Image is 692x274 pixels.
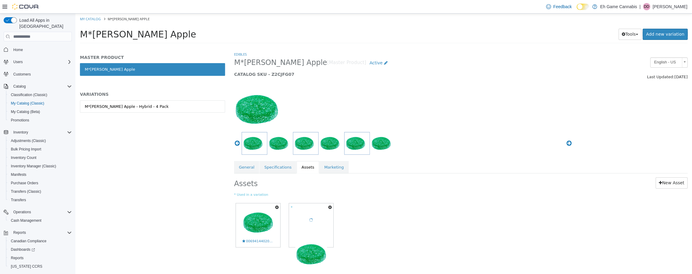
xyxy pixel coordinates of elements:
a: Specifications [184,147,221,160]
span: [US_STATE] CCRS [11,264,42,269]
p: Eh Game Cannabis [600,3,637,10]
a: Purchase Orders [8,179,41,187]
span: DD [644,3,649,10]
button: Canadian Compliance [6,237,74,245]
span: M*[PERSON_NAME] Apple [159,44,252,54]
button: Catalog [1,82,74,91]
span: My Catalog (Beta) [11,109,40,114]
span: My Catalog (Beta) [8,108,72,115]
a: Promotions [8,117,32,124]
a: [US_STATE] CCRS [8,263,45,270]
span: Inventory [13,130,28,135]
span: Cash Management [11,218,41,223]
span: Users [13,60,23,64]
img: 150 [159,73,204,118]
p: | [639,3,640,10]
a: Transfers (Classic) [8,188,43,195]
a: Classification (Classic) [8,91,50,98]
span: Operations [11,208,72,216]
button: Inventory Count [6,153,74,162]
a: 00694144020248_a1cd_compressed_330569.jpg; filename*=utf-8''00694144020248_a1cd_compressed_330569... [160,190,205,234]
span: Promotions [11,118,29,123]
a: English - US [575,44,612,54]
small: [Master Product] [252,47,291,52]
button: Reports [1,228,74,237]
span: Inventory Manager (Classic) [8,163,72,170]
a: Transfers [8,196,28,204]
a: Assets [221,147,243,160]
span: Inventory Count [8,154,72,161]
span: Home [13,47,23,52]
img: 00694144020248_a1cd_compressed_330569.jpg; filename*=utf-8''00694144020248_a1cd_compressed_330569... [220,225,252,256]
span: Reports [11,256,24,260]
span: Feedback [553,4,572,10]
span: Customers [11,70,72,78]
button: Users [1,58,74,66]
span: Adjustments (Classic) [8,137,72,144]
button: Cash Management [6,216,74,225]
span: Adjustments (Classic) [11,138,46,143]
button: Inventory [11,129,30,136]
a: My Catalog (Classic) [8,100,47,107]
button: Tools [543,15,566,26]
span: Active [294,47,307,52]
span: Transfers [11,198,26,202]
span: Catalog [13,84,26,89]
span: Reports [11,229,72,236]
a: Bulk Pricing Import [8,146,44,153]
span: Purchase Orders [8,179,72,187]
span: My Catalog (Classic) [11,101,44,106]
a: New Asset [580,164,612,175]
button: Inventory [1,128,74,137]
span: Last Updated: [571,61,599,66]
a: Canadian Compliance [8,237,49,245]
span: Cash Management [8,217,72,224]
button: My Catalog (Beta) [6,108,74,116]
input: Dark Mode [576,4,589,10]
button: Purchase Orders [6,179,74,187]
span: Promotions [8,117,72,124]
span: Classification (Classic) [11,92,47,97]
span: English - US [575,44,604,53]
span: Dashboards [8,246,72,253]
button: Reports [11,229,28,236]
span: M*[PERSON_NAME] Apple [5,15,121,26]
a: Home [11,46,25,53]
button: Classification (Classic) [6,91,74,99]
a: My Catalog (Beta) [8,108,43,115]
span: Bulk Pricing Import [8,146,72,153]
span: Manifests [11,172,26,177]
button: Transfers (Classic) [6,187,74,196]
div: M*[PERSON_NAME] Apple - Hybrid - 4 Pack [9,90,93,96]
a: Dashboards [8,246,37,253]
button: Users [11,58,25,66]
button: Bulk Pricing Import [6,145,74,153]
a: Dashboards [6,245,74,254]
span: Operations [13,210,31,214]
a: Adjustments (Classic) [8,137,48,144]
button: [US_STATE] CCRS [6,262,74,271]
span: Inventory Manager (Classic) [11,164,56,169]
button: Home [1,45,74,54]
span: Washington CCRS [8,263,72,270]
a: Reports [8,254,26,262]
span: Dashboards [11,247,35,252]
button: Adjustments (Classic) [6,137,74,145]
a: Feedback [544,1,574,13]
span: [DATE] [599,61,612,66]
a: Inventory Manager (Classic) [8,163,59,170]
button: Manifests [6,170,74,179]
span: Purchase Orders [11,181,38,185]
span: Transfers (Classic) [8,188,72,195]
span: My Catalog (Classic) [8,100,72,107]
button: Reports [6,254,74,262]
a: Manifests [8,171,29,178]
span: Users [11,58,72,66]
span: Inventory Count [11,155,37,160]
span: Transfers [8,196,72,204]
div: Dave Desmoulin [643,3,650,10]
span: Manifests [8,171,72,178]
a: Cash Management [8,217,44,224]
a: Marketing [244,147,273,160]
